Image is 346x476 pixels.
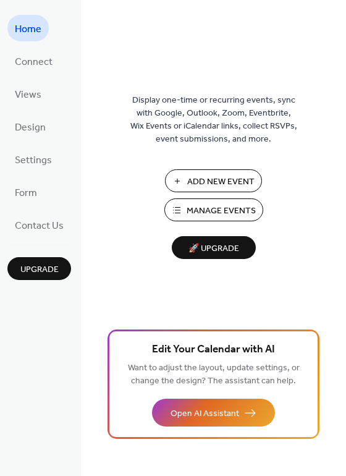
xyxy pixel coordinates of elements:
[171,407,239,420] span: Open AI Assistant
[15,85,41,104] span: Views
[15,184,37,203] span: Form
[7,211,71,238] a: Contact Us
[152,341,275,359] span: Edit Your Calendar with AI
[15,20,41,39] span: Home
[164,198,263,221] button: Manage Events
[7,113,53,140] a: Design
[187,205,256,218] span: Manage Events
[179,240,248,257] span: 🚀 Upgrade
[7,15,49,41] a: Home
[20,263,59,276] span: Upgrade
[15,151,52,170] span: Settings
[187,176,255,189] span: Add New Event
[130,94,297,146] span: Display one-time or recurring events, sync with Google, Outlook, Zoom, Eventbrite, Wix Events or ...
[15,118,46,137] span: Design
[7,146,59,172] a: Settings
[165,169,262,192] button: Add New Event
[7,48,60,74] a: Connect
[172,236,256,259] button: 🚀 Upgrade
[7,257,71,280] button: Upgrade
[15,53,53,72] span: Connect
[15,216,64,236] span: Contact Us
[7,179,44,205] a: Form
[152,399,275,427] button: Open AI Assistant
[128,360,300,389] span: Want to adjust the layout, update settings, or change the design? The assistant can help.
[7,80,49,107] a: Views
